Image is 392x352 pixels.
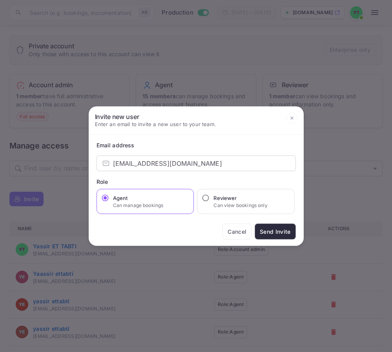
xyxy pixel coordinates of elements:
[97,178,296,186] div: Role
[255,224,295,240] button: Send Invite
[213,194,267,202] h6: Reviewer
[113,202,164,209] p: Can manage bookings
[95,120,216,128] p: Enter an email to invite a new user to your team.
[222,224,252,240] button: Cancel
[113,156,296,171] input: example@nuitee.com
[97,141,296,149] div: Email address
[213,202,267,209] p: Can view bookings only
[113,194,164,202] h6: Agent
[95,112,216,120] h6: Invite new user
